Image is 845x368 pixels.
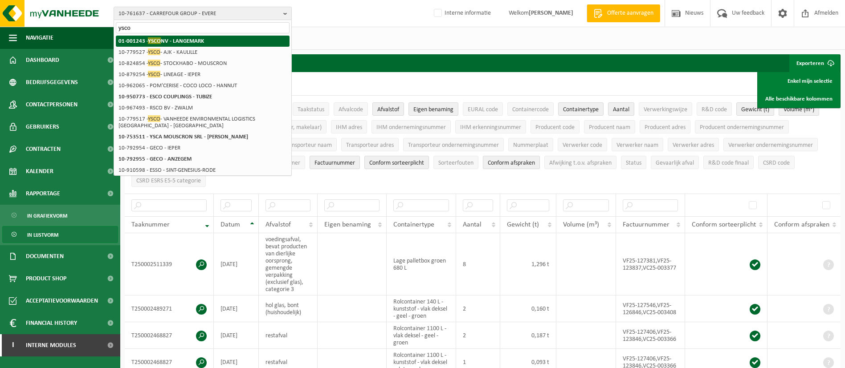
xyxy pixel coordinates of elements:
[125,322,214,349] td: T250002468827
[656,160,694,166] span: Gevaarlijk afval
[626,160,641,166] span: Status
[463,102,503,116] button: EURAL codeEURAL code: Activate to sort
[608,102,634,116] button: AantalAantal: Activate to sort
[616,295,685,322] td: VF25-127546,VF25-126846,VC25-003408
[512,106,549,113] span: Containercode
[531,120,580,133] button: Producent codeProducent code: Activate to sort
[293,102,329,116] button: TaakstatusTaakstatus: Activate to sort
[741,106,769,113] span: Gewicht (t)
[692,221,756,228] span: Conform sorteerplicht
[2,226,118,243] a: In lijstvorm
[26,312,77,334] span: Financial History
[346,142,394,149] span: Transporteur adres
[136,178,201,184] span: CSRD ESRS E5-5 categorie
[584,120,635,133] button: Producent naamProducent naam: Activate to sort
[623,221,669,228] span: Factuurnummer
[507,221,539,228] span: Gewicht (t)
[563,142,602,149] span: Verwerker code
[131,221,170,228] span: Taaknummer
[723,138,818,151] button: Verwerker ondernemingsnummerVerwerker ondernemingsnummer: Activate to sort
[26,334,76,356] span: Interne modules
[529,10,573,16] strong: [PERSON_NAME]
[118,7,280,20] span: 10-761637 - CARREFOUR GROUP - EVERE
[456,233,500,295] td: 8
[118,37,204,44] strong: 01-001243 - NV - LANGEMARK
[116,142,290,154] li: 10-792954 - GECO - IEPER
[26,93,78,116] span: Contactpersonen
[645,124,686,131] span: Producent adres
[9,334,17,356] span: I
[339,106,363,113] span: Afvalcode
[779,102,819,116] button: Volume (m³)Volume (m³): Activate to sort
[695,120,789,133] button: Producent ondernemingsnummerProducent ondernemingsnummer: Activate to sort
[544,156,616,169] button: Afwijking t.o.v. afsprakenAfwijking t.o.v. afspraken: Activate to sort
[116,58,290,69] li: 10-824854 - - STOCKHABO - MOUSCRON
[310,156,360,169] button: FactuurnummerFactuurnummer: Activate to sort
[460,124,521,131] span: IHM erkenningsnummer
[259,295,318,322] td: hol glas, bont (huishoudelijk)
[26,290,98,312] span: Acceptatievoorwaarden
[27,226,58,243] span: In lijstvorm
[558,102,604,116] button: ContainertypeContainertype: Activate to sort
[298,106,324,113] span: Taakstatus
[125,233,214,295] td: T250002511339
[116,47,290,58] li: 10-779527 - - AJK - KAULILLE
[644,106,687,113] span: Verwerkingswijze
[116,69,290,80] li: 10-879254 - - LINEAGE - IEPER
[774,221,829,228] span: Conform afspraken
[549,160,612,166] span: Afwijking t.o.v. afspraken
[148,49,160,55] span: YSCO
[408,142,499,149] span: Transporteur ondernemingsnummer
[433,156,478,169] button: SorteerfoutenSorteerfouten: Activate to sort
[616,322,685,349] td: VF25-127406,VF25-123846,VC25-003366
[387,233,457,295] td: Lage palletbox groen 680 L
[612,138,663,151] button: Verwerker naamVerwerker naam: Activate to sort
[639,102,692,116] button: VerwerkingswijzeVerwerkingswijze: Activate to sort
[148,71,160,77] span: YSCO
[284,142,332,149] span: Transporteur naam
[759,72,839,90] a: Enkel mijn selectie
[589,124,630,131] span: Producent naam
[220,221,240,228] span: Datum
[432,7,491,20] label: Interne informatie
[708,160,749,166] span: R&D code finaal
[587,4,660,22] a: Offerte aanvragen
[463,221,482,228] span: Aantal
[259,233,318,295] td: voedingsafval, bevat producten van dierlijke oorsprong, gemengde verpakking (exclusief glas), cat...
[116,80,290,91] li: 10-962065 - POM'CERISE - COCO LOCO - HANNUT
[413,106,453,113] span: Eigen benaming
[563,106,599,113] span: Containertype
[214,322,259,349] td: [DATE]
[438,160,474,166] span: Sorteerfouten
[279,138,337,151] button: Transporteur naamTransporteur naam: Activate to sort
[116,113,290,131] li: 10-779517 - - VANHEEDE ENVIRONMENTAL LOGISTICS [GEOGRAPHIC_DATA] - [GEOGRAPHIC_DATA]
[26,245,64,267] span: Documenten
[214,295,259,322] td: [DATE]
[148,115,160,122] span: YSCO
[456,322,500,349] td: 2
[513,142,548,149] span: Nummerplaat
[483,156,540,169] button: Conform afspraken : Activate to sort
[26,182,60,205] span: Rapportage
[605,9,656,18] span: Offerte aanvragen
[259,322,318,349] td: restafval
[408,102,458,116] button: Eigen benamingEigen benaming: Activate to sort
[763,160,790,166] span: CSRD code
[118,156,192,162] strong: 10-792955 - GECO - ANZEGEM
[26,267,66,290] span: Product Shop
[507,102,554,116] button: ContainercodeContainercode: Activate to sort
[700,124,784,131] span: Producent ondernemingsnummer
[116,102,290,113] li: 10-967493 - RSCO BV - ZWALM
[334,102,368,116] button: AfvalcodeAfvalcode: Activate to sort
[387,295,457,322] td: Rolcontainer 140 L - kunststof - vlak deksel - geel - groen
[372,102,404,116] button: AfvalstofAfvalstof: Activate to sort
[26,116,59,138] span: Gebruikers
[535,124,575,131] span: Producent code
[387,322,457,349] td: Rolcontainer 1100 L - vlak deksel - geel - groen
[336,124,362,131] span: IHM adres
[616,233,685,295] td: VF25-127381,VF25-123837,VC25-003377
[508,138,553,151] button: NummerplaatNummerplaat: Activate to sort
[613,106,629,113] span: Aantal
[148,37,161,44] span: YSCO
[668,138,719,151] button: Verwerker adresVerwerker adres: Activate to sort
